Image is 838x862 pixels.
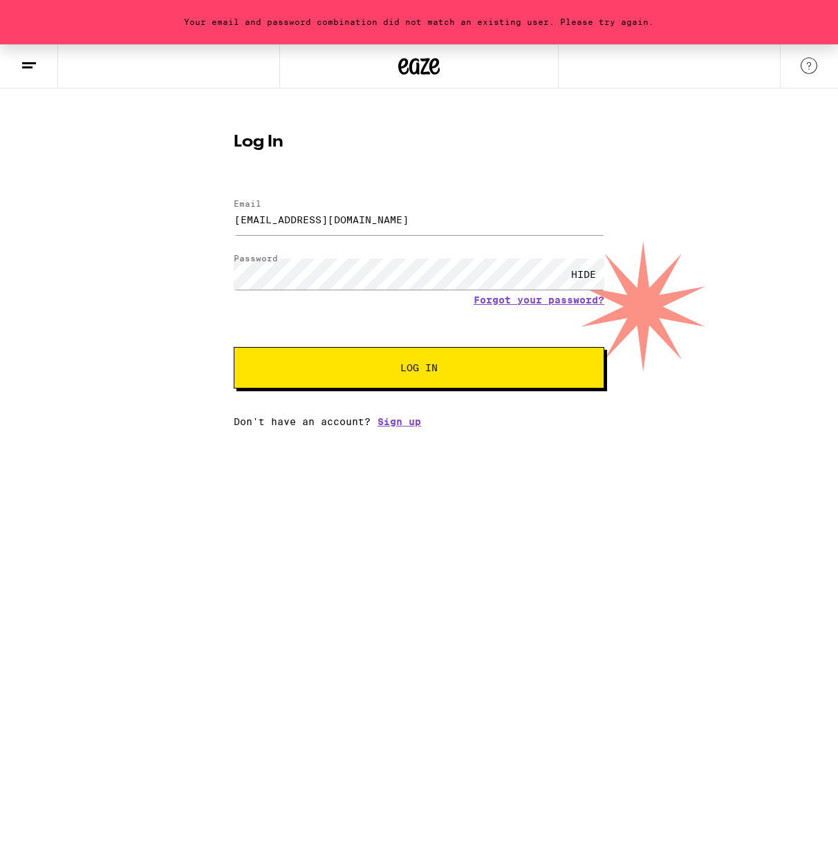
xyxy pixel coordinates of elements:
[563,259,604,290] div: HIDE
[378,416,421,427] a: Sign up
[234,416,604,427] div: Don't have an account?
[474,294,604,306] a: Forgot your password?
[234,134,604,151] h1: Log In
[234,254,278,263] label: Password
[234,204,604,235] input: Email
[8,10,100,21] span: Hi. Need any help?
[400,363,438,373] span: Log In
[234,347,604,388] button: Log In
[234,199,261,208] label: Email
